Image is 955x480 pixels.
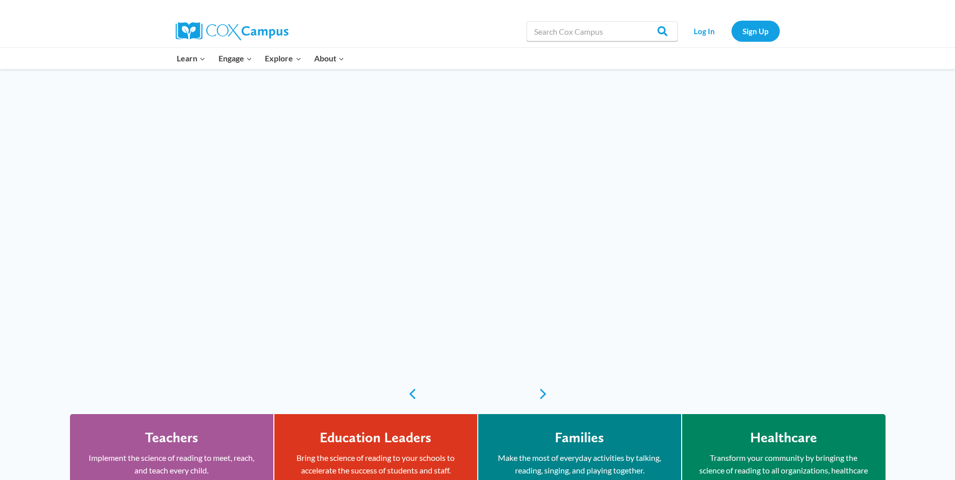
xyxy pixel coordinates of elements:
[218,52,252,65] span: Engage
[145,429,198,446] h4: Teachers
[683,21,780,41] nav: Secondary Navigation
[195,151,455,248] strong: Every child deserves to read. Every adult can help.
[210,306,250,318] span: Join Now
[402,384,553,404] div: content slider buttons
[683,21,726,41] a: Log In
[265,52,301,65] span: Explore
[538,388,553,400] a: next
[320,429,431,446] h4: Education Leaders
[195,298,265,326] a: Join Now
[85,451,258,477] p: Implement the science of reading to meet, reach, and teach every child.
[493,451,666,477] p: Make the most of everyday activities by talking, reading, singing, and playing together.
[750,429,817,446] h4: Healthcare
[171,48,351,69] nav: Primary Navigation
[555,429,604,446] h4: Families
[177,52,205,65] span: Learn
[176,22,288,40] img: Cox Campus
[314,52,344,65] span: About
[731,21,780,41] a: Sign Up
[527,21,678,41] input: Search Cox Campus
[211,132,304,148] span: 379,600 Members
[289,451,462,477] p: Bring the science of reading to your schools to accelerate the success of students and staff.
[402,388,417,400] a: previous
